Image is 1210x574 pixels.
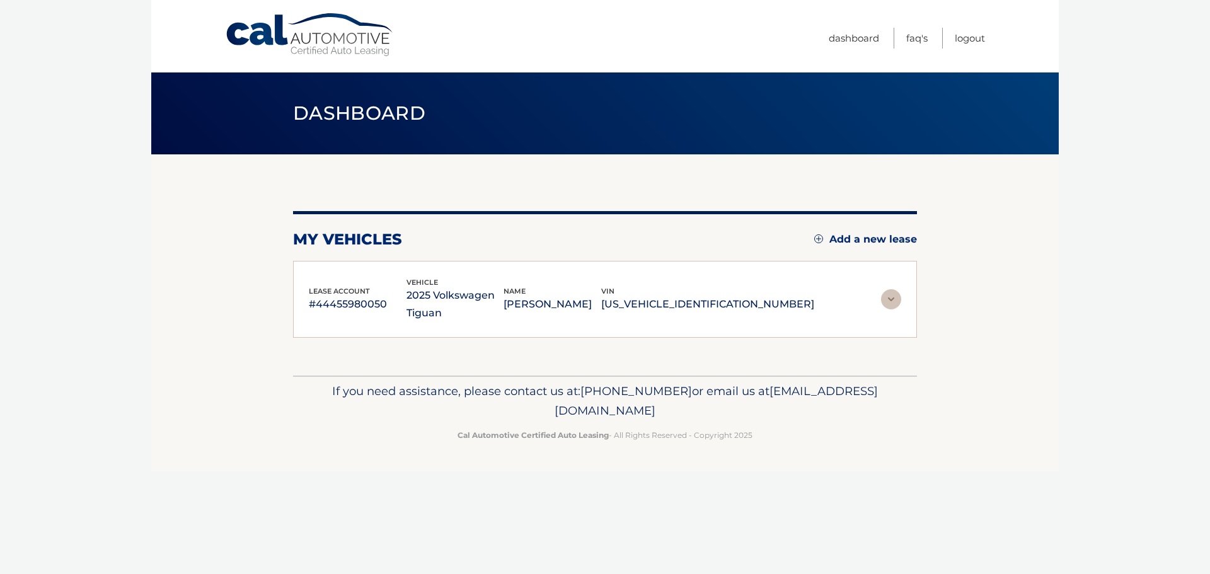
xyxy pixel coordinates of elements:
p: [PERSON_NAME] [504,296,601,313]
p: [US_VEHICLE_IDENTIFICATION_NUMBER] [601,296,814,313]
a: Add a new lease [814,233,917,246]
a: Logout [955,28,985,49]
a: Dashboard [829,28,879,49]
span: [PHONE_NUMBER] [580,384,692,398]
img: accordion-rest.svg [881,289,901,309]
strong: Cal Automotive Certified Auto Leasing [458,430,609,440]
span: name [504,287,526,296]
span: vin [601,287,614,296]
img: add.svg [814,234,823,243]
p: If you need assistance, please contact us at: or email us at [301,381,909,422]
span: lease account [309,287,370,296]
a: FAQ's [906,28,928,49]
span: vehicle [406,278,438,287]
h2: my vehicles [293,230,402,249]
p: 2025 Volkswagen Tiguan [406,287,504,322]
p: #44455980050 [309,296,406,313]
span: Dashboard [293,101,425,125]
p: - All Rights Reserved - Copyright 2025 [301,428,909,442]
a: Cal Automotive [225,13,395,57]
